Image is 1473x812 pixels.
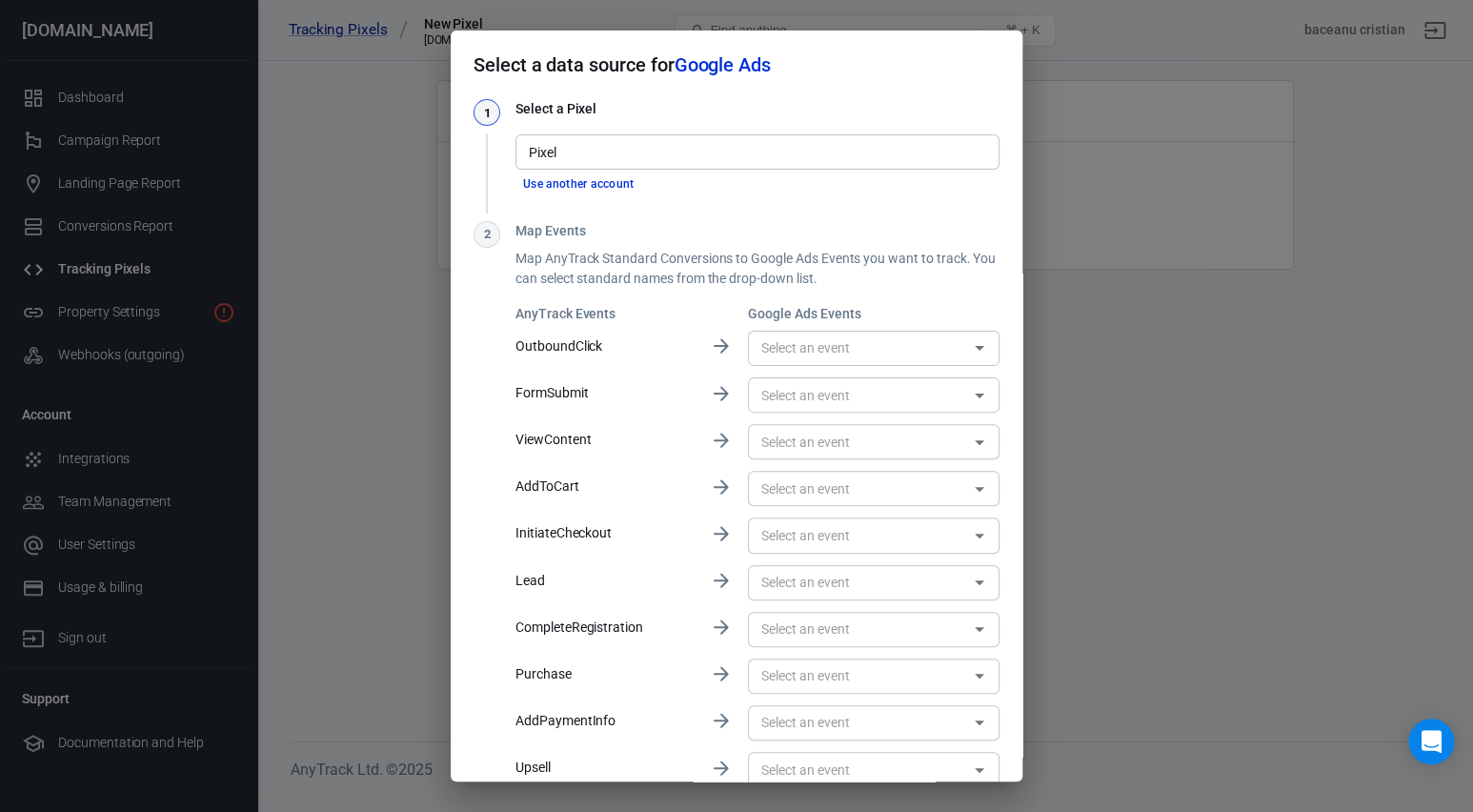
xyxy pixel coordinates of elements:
button: Open [966,476,993,502]
input: Select an event [754,430,962,454]
input: Select an event [754,571,962,595]
button: Open [966,662,993,689]
input: Select an event [754,336,962,360]
h6: AnyTrack Events [515,304,695,323]
h3: Select a Pixel [515,99,999,119]
p: Lead [515,571,695,591]
input: Type to search [521,140,991,164]
p: InitiateCheckout [515,523,695,543]
input: Select an event [754,523,962,547]
button: Open [966,616,993,642]
div: 2 [474,221,500,248]
p: AddPaymentInfo [515,711,695,731]
button: Open [966,709,993,736]
p: Map AnyTrack Standard Conversions to Google Ads Events you want to track. You can select standard... [515,249,999,289]
button: Use another account [515,174,642,194]
h2: Select a data source for [451,30,1022,99]
h6: Google Ads Events [748,304,999,323]
input: Select an event [754,664,962,688]
span: Google Ads [675,53,771,76]
p: ViewContent [515,430,695,450]
input: Select an event [754,758,962,782]
button: Open [966,335,993,361]
p: OutboundClick [515,336,695,356]
button: Open [966,522,993,549]
div: Open Intercom Messenger [1408,719,1454,764]
p: FormSubmit [515,383,695,403]
input: Select an event [754,618,962,641]
p: CompleteRegistration [515,618,695,638]
button: Open [966,429,993,456]
button: Open [966,569,993,596]
p: Upsell [515,758,695,778]
p: AddToCart [515,477,695,497]
input: Select an event [754,383,962,407]
p: Purchase [515,664,695,684]
input: Select an event [754,477,962,500]
input: Select an event [754,711,962,735]
button: Open [966,382,993,409]
div: 1 [474,99,500,126]
h3: Map Events [515,221,999,241]
button: Open [966,757,993,783]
